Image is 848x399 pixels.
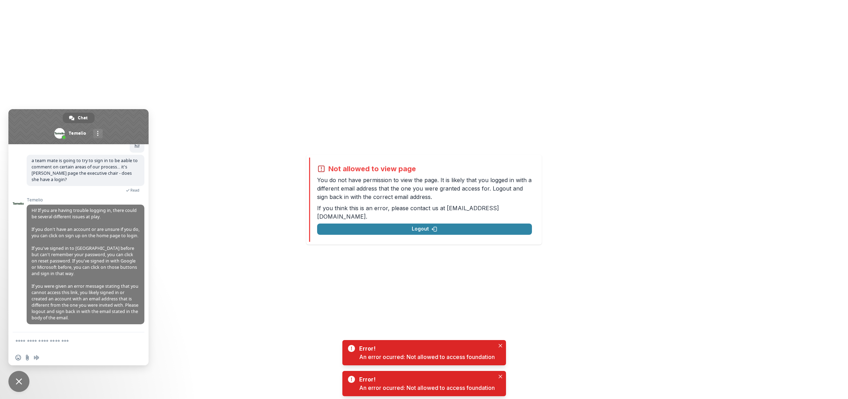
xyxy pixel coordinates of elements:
span: hi! [135,143,139,149]
div: An error ocurred: Not allowed to access foundation [359,353,495,361]
span: a team mate is going to try to sign in to be aable to comment on certain areas of our process... ... [32,158,138,182]
div: An error ocurred: Not allowed to access foundation [359,384,495,392]
p: You do not have permission to view the page. It is likely that you logged in with a different ema... [317,176,532,201]
div: Error! [359,375,492,384]
span: Read [130,188,139,193]
span: Temelio [27,198,144,202]
span: Insert an emoji [15,355,21,360]
div: Chat [63,113,95,123]
a: [EMAIL_ADDRESS][DOMAIN_NAME] [317,205,499,220]
span: Hi! If you are having trouble logging in, there could be several different issues at play. If you... [32,207,139,321]
button: Logout [317,224,532,235]
h2: Not allowed to view page [328,165,416,173]
div: Error! [359,344,492,353]
div: More channels [93,129,103,138]
textarea: Compose your message... [15,338,126,345]
span: Send a file [25,355,30,360]
button: Close [496,372,505,381]
span: Chat [78,113,88,123]
button: Close [496,341,505,350]
span: Audio message [34,355,39,360]
p: If you think this is an error, please contact us at . [317,204,532,221]
div: Close chat [8,371,29,392]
